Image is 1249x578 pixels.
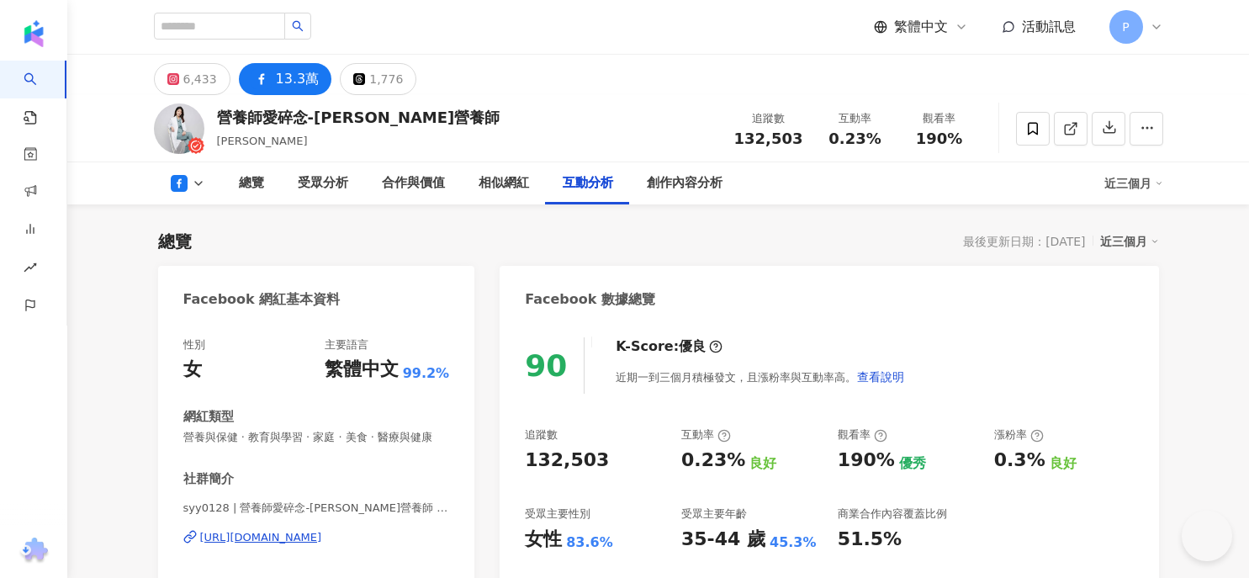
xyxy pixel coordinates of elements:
[770,533,817,552] div: 45.3%
[325,357,399,383] div: 繁體中文
[994,427,1044,443] div: 漲粉率
[183,337,205,353] div: 性別
[749,454,776,473] div: 良好
[479,173,529,194] div: 相似網紅
[24,251,37,289] span: rise
[276,67,320,91] div: 13.3萬
[856,360,905,394] button: 查看說明
[838,427,887,443] div: 觀看率
[681,527,765,553] div: 35-44 歲
[1050,454,1077,473] div: 良好
[183,501,450,516] span: syy0128 | 營養師愛碎念-[PERSON_NAME]營養師 | syy0128
[857,370,904,384] span: 查看說明
[183,470,234,488] div: 社群簡介
[563,173,613,194] div: 互動分析
[894,18,948,36] span: 繁體中文
[154,103,204,154] img: KOL Avatar
[908,110,971,127] div: 觀看率
[525,448,609,474] div: 132,503
[525,427,558,443] div: 追蹤數
[1104,170,1163,197] div: 近三個月
[681,448,745,474] div: 0.23%
[525,348,567,383] div: 90
[525,290,655,309] div: Facebook 數據總覽
[916,130,963,147] span: 190%
[217,135,308,147] span: [PERSON_NAME]
[340,63,416,95] button: 1,776
[681,427,731,443] div: 互動率
[403,364,450,383] span: 99.2%
[1182,511,1232,561] iframe: Help Scout Beacon - Open
[994,448,1045,474] div: 0.3%
[183,357,202,383] div: 女
[616,360,905,394] div: 近期一到三個月積極發文，且漲粉率與互動率高。
[838,506,947,522] div: 商業合作內容覆蓋比例
[566,533,613,552] div: 83.6%
[239,173,264,194] div: 總覽
[1022,19,1076,34] span: 活動訊息
[18,538,50,565] img: chrome extension
[899,454,926,473] div: 優秀
[1122,18,1129,36] span: P
[183,408,234,426] div: 網紅類型
[382,173,445,194] div: 合作與價值
[679,337,706,356] div: 優良
[734,130,803,147] span: 132,503
[239,63,332,95] button: 13.3萬
[369,67,403,91] div: 1,776
[647,173,722,194] div: 創作內容分析
[734,110,803,127] div: 追蹤數
[838,527,902,553] div: 51.5%
[200,530,322,545] div: [URL][DOMAIN_NAME]
[525,527,562,553] div: 女性
[616,337,722,356] div: K-Score :
[823,110,887,127] div: 互動率
[298,173,348,194] div: 受眾分析
[681,506,747,522] div: 受眾主要年齡
[183,290,341,309] div: Facebook 網紅基本資料
[183,430,450,445] span: 營養與保健 · 教育與學習 · 家庭 · 美食 · 醫療與健康
[525,506,590,522] div: 受眾主要性別
[838,448,895,474] div: 190%
[1100,231,1159,252] div: 近三個月
[217,107,500,128] div: 營養師愛碎念-[PERSON_NAME]營養師
[158,230,192,253] div: 總覽
[20,20,47,47] img: logo icon
[154,63,230,95] button: 6,433
[183,67,217,91] div: 6,433
[292,20,304,32] span: search
[963,235,1085,248] div: 最後更新日期：[DATE]
[183,530,450,545] a: [URL][DOMAIN_NAME]
[24,61,57,126] a: search
[828,130,881,147] span: 0.23%
[325,337,368,353] div: 主要語言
